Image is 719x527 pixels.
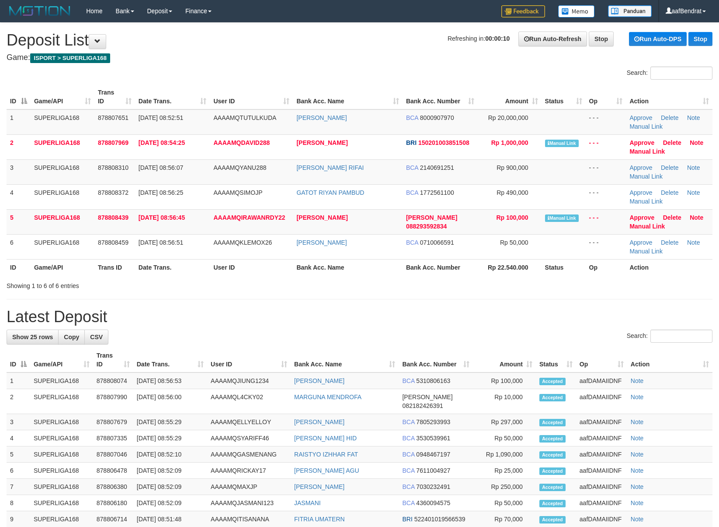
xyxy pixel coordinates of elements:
img: Button%20Memo.svg [558,5,595,18]
th: Action: activate to sort column ascending [627,348,712,372]
td: 878808074 [93,372,133,389]
h1: Latest Deposit [7,308,712,326]
th: Bank Acc. Number: activate to sort column ascending [399,348,473,372]
td: aafDAMAIIDNF [576,430,627,446]
span: BRI [406,139,417,146]
th: Amount: activate to sort column ascending [478,84,542,109]
td: - - - [586,209,626,234]
a: [PERSON_NAME] RIFAI [296,164,364,171]
a: [PERSON_NAME] [294,418,344,425]
td: SUPERLIGA168 [31,134,94,159]
a: Approve [629,139,654,146]
a: Manual Link [629,173,663,180]
a: [PERSON_NAME] [296,214,347,221]
span: Copy 150201003851508 to clipboard [418,139,469,146]
a: Note [690,214,703,221]
span: Accepted [539,378,566,385]
span: Copy 088293592834 to clipboard [406,223,447,230]
td: Rp 100,000 [473,372,536,389]
a: Delete [661,164,678,171]
th: Rp 22.540.000 [478,259,542,275]
span: BCA [402,435,414,442]
span: Copy 082182426391 to clipboard [402,402,443,409]
a: [PERSON_NAME] [294,483,344,490]
td: [DATE] 08:56:53 [133,372,207,389]
span: AAAAMQSIMOJP [213,189,262,196]
td: [DATE] 08:55:29 [133,430,207,446]
h1: Deposit List [7,32,712,49]
span: BCA [402,483,414,490]
td: SUPERLIGA168 [30,430,93,446]
span: AAAAMQTUTULKUDA [213,114,276,121]
td: AAAAMQGASMENANG [207,446,291,463]
a: Manual Link [629,148,665,155]
span: Rp 1,000,000 [491,139,528,146]
td: 2 [7,134,31,159]
a: Approve [629,239,652,246]
a: Copy [58,330,85,344]
span: Copy 8000907970 to clipboard [420,114,454,121]
span: [DATE] 08:52:51 [139,114,183,121]
span: Copy 0710066591 to clipboard [420,239,454,246]
a: Approve [629,189,652,196]
td: SUPERLIGA168 [30,446,93,463]
td: 1 [7,372,30,389]
a: Manual Link [629,248,663,255]
td: 878807046 [93,446,133,463]
span: Accepted [539,500,566,507]
td: aafDAMAIIDNF [576,463,627,479]
a: Run Auto-DPS [629,32,687,46]
td: 8 [7,495,30,511]
td: 4 [7,430,30,446]
td: 878806478 [93,463,133,479]
span: [DATE] 08:56:45 [139,214,185,221]
td: Rp 250,000 [473,479,536,495]
span: Accepted [539,516,566,523]
td: Rp 50,000 [473,495,536,511]
td: aafDAMAIIDNF [576,372,627,389]
th: Date Trans.: activate to sort column ascending [133,348,207,372]
td: [DATE] 08:55:29 [133,414,207,430]
span: AAAAMQDAVID288 [213,139,270,146]
td: 1 [7,109,31,135]
td: SUPERLIGA168 [30,389,93,414]
td: SUPERLIGA168 [30,495,93,511]
th: ID: activate to sort column descending [7,84,31,109]
span: Copy 7805293993 to clipboard [416,418,450,425]
div: Showing 1 to 6 of 6 entries [7,278,293,290]
img: Feedback.jpg [501,5,545,18]
span: [DATE] 08:56:25 [139,189,183,196]
th: Action: activate to sort column ascending [626,84,712,109]
span: ISPORT > SUPERLIGA168 [30,53,110,63]
span: Copy 3530539961 to clipboard [416,435,450,442]
td: Rp 1,090,000 [473,446,536,463]
th: Status: activate to sort column ascending [536,348,576,372]
a: Note [631,451,644,458]
td: 4 [7,184,31,209]
a: Approve [629,114,652,121]
span: [PERSON_NAME] [406,214,457,221]
td: SUPERLIGA168 [30,479,93,495]
span: Rp 900,000 [497,164,528,171]
a: Note [631,499,644,506]
th: Status [542,259,586,275]
span: Rp 490,000 [497,189,528,196]
a: CSV [84,330,108,344]
span: Refreshing in: [448,35,510,42]
span: Copy 0948467197 to clipboard [416,451,450,458]
td: 878806380 [93,479,133,495]
td: Rp 25,000 [473,463,536,479]
span: Copy 7030232491 to clipboard [416,483,450,490]
td: 3 [7,159,31,184]
td: AAAAMQSYARIFF46 [207,430,291,446]
th: Op: activate to sort column ascending [586,84,626,109]
span: BCA [402,499,414,506]
span: 878808439 [98,214,129,221]
a: [PERSON_NAME] [296,114,347,121]
span: Manually Linked [545,214,579,222]
a: Run Auto-Refresh [518,32,587,46]
span: [PERSON_NAME] [402,393,452,401]
th: User ID: activate to sort column ascending [210,84,293,109]
a: Show 25 rows [7,330,59,344]
td: SUPERLIGA168 [30,414,93,430]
